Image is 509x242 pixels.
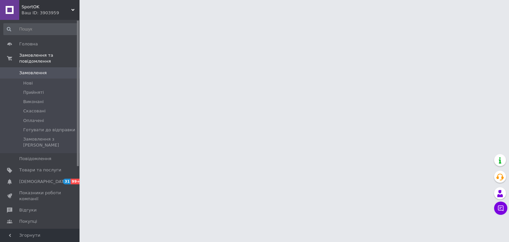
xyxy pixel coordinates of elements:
[19,156,51,162] span: Повідомлення
[71,179,82,184] span: 99+
[19,70,47,76] span: Замовлення
[19,207,36,213] span: Відгуки
[23,127,75,133] span: Готувати до відправки
[19,167,61,173] span: Товари та послуги
[19,41,38,47] span: Головна
[19,190,61,202] span: Показники роботи компанії
[23,118,44,124] span: Оплачені
[23,90,44,95] span: Прийняті
[23,80,33,86] span: Нові
[23,99,44,105] span: Виконані
[3,23,78,35] input: Пошук
[494,202,507,215] button: Чат з покупцем
[19,218,37,224] span: Покупці
[22,10,80,16] div: Ваш ID: 3903959
[23,108,46,114] span: Скасовані
[19,52,80,64] span: Замовлення та повідомлення
[22,4,71,10] span: SportOK
[63,179,71,184] span: 31
[19,179,68,185] span: [DEMOGRAPHIC_DATA]
[23,136,78,148] span: Замовлення з [PERSON_NAME]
